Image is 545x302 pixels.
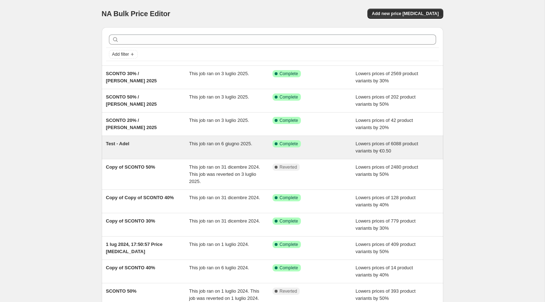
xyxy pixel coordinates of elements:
span: Reverted [280,164,297,170]
span: Lowers prices of 14 product variants by 40% [356,265,413,278]
span: Lowers prices of 779 product variants by 30% [356,218,416,231]
span: Reverted [280,288,297,294]
span: Lowers prices of 6088 product variants by €0.50 [356,141,418,154]
span: Lowers prices of 409 product variants by 50% [356,242,416,254]
span: Complete [280,118,298,123]
span: NA Bulk Price Editor [102,10,170,18]
span: Lowers prices of 128 product variants by 40% [356,195,416,207]
span: Complete [280,71,298,77]
span: Lowers prices of 393 product variants by 50% [356,288,416,301]
span: Complete [280,218,298,224]
span: This job ran on 3 luglio 2025. [189,94,249,100]
span: This job ran on 3 luglio 2025. [189,118,249,123]
button: Add new price [MEDICAL_DATA] [367,9,443,19]
span: SCONTO 50% / [PERSON_NAME] 2025 [106,94,157,107]
span: Complete [280,242,298,247]
span: Test - Adel [106,141,129,146]
span: 1 lug 2024, 17:50:57 Price [MEDICAL_DATA] [106,242,163,254]
span: SCONTO 30% / [PERSON_NAME] 2025 [106,71,157,83]
span: Lowers prices of 2480 product variants by 50% [356,164,418,177]
span: SCONTO 20% / [PERSON_NAME] 2025 [106,118,157,130]
span: Complete [280,141,298,147]
button: Add filter [109,50,138,59]
span: Copy of Copy of SCONTO 40% [106,195,174,200]
span: Copy of SCONTO 50% [106,164,155,170]
span: Lowers prices of 42 product variants by 20% [356,118,413,130]
span: This job ran on 31 dicembre 2024. [189,195,260,200]
span: This job ran on 6 giugno 2025. [189,141,252,146]
span: Complete [280,94,298,100]
span: Add new price [MEDICAL_DATA] [372,11,439,17]
span: This job ran on 1 luglio 2024. [189,242,249,247]
span: Complete [280,265,298,271]
span: Copy of SCONTO 40% [106,265,155,270]
span: This job ran on 31 dicembre 2024. This job was reverted on 3 luglio 2025. [189,164,260,184]
span: SCONTO 50% [106,288,137,294]
span: This job ran on 31 dicembre 2024. [189,218,260,224]
span: Add filter [112,51,129,57]
span: Lowers prices of 2569 product variants by 30% [356,71,418,83]
span: This job ran on 6 luglio 2024. [189,265,249,270]
span: This job ran on 1 luglio 2024. This job was reverted on 1 luglio 2024. [189,288,259,301]
span: Lowers prices of 202 product variants by 50% [356,94,416,107]
span: Copy of SCONTO 30% [106,218,155,224]
span: Complete [280,195,298,201]
span: This job ran on 3 luglio 2025. [189,71,249,76]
